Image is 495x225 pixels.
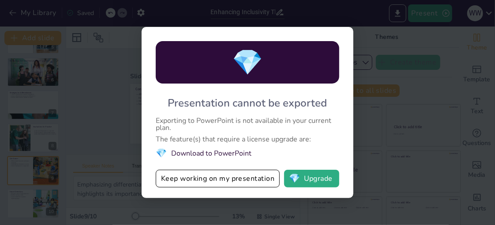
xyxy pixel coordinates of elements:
div: Presentation cannot be exported [168,96,327,110]
button: Keep working on my presentation [156,170,280,187]
div: Exporting to PowerPoint is not available in your current plan. [156,117,339,131]
span: diamond [289,174,300,183]
div: The feature(s) that require a license upgrade are: [156,136,339,143]
span: diamond [232,46,263,80]
span: diamond [156,147,167,159]
button: diamondUpgrade [284,170,339,187]
li: Download to PowerPoint [156,147,339,159]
